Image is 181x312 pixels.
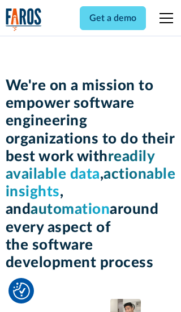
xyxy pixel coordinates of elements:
[6,77,176,272] h1: We're on a mission to empower software engineering organizations to do their best work with , , a...
[80,6,146,30] a: Get a demo
[6,149,156,182] span: readily available data
[6,8,42,31] a: home
[13,283,30,300] img: Revisit consent button
[153,5,175,32] div: menu
[13,283,30,300] button: Cookie Settings
[31,202,110,217] span: automation
[6,8,42,31] img: Logo of the analytics and reporting company Faros.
